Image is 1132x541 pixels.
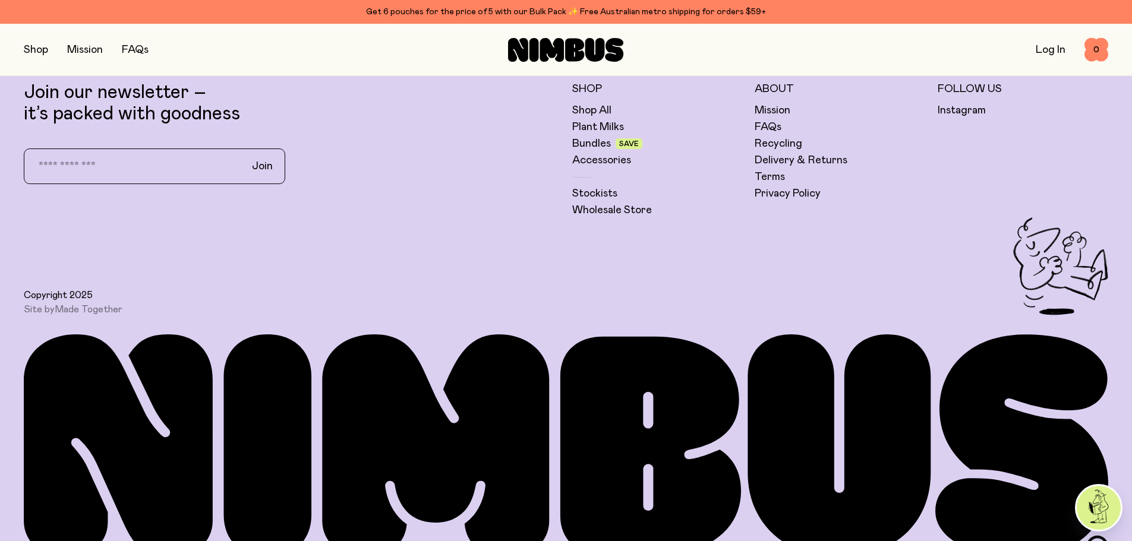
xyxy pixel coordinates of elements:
button: Join [242,154,282,179]
a: Made Together [55,305,122,314]
a: Wholesale Store [572,203,652,217]
h5: Shop [572,82,743,96]
h5: Follow Us [938,82,1109,96]
div: Get 6 pouches for the price of 5 with our Bulk Pack ✨ Free Australian metro shipping for orders $59+ [24,5,1108,19]
a: Shop All [572,103,611,118]
a: Mission [67,45,103,55]
span: Copyright 2025 [24,289,93,301]
a: Accessories [572,153,631,167]
p: Join our newsletter – it’s packed with goodness [24,82,560,125]
a: Bundles [572,137,611,151]
a: Recycling [755,137,802,151]
a: Log In [1036,45,1065,55]
h5: About [755,82,926,96]
a: Plant Milks [572,120,624,134]
a: FAQs [755,120,781,134]
a: Privacy Policy [755,186,821,201]
a: Stockists [572,186,617,201]
img: agent [1077,486,1121,530]
a: Terms [755,170,785,184]
a: Delivery & Returns [755,153,847,167]
a: Mission [755,103,790,118]
button: 0 [1084,38,1108,62]
span: Save [619,140,639,147]
a: FAQs [122,45,149,55]
span: Site by [24,303,122,315]
span: Join [252,159,273,173]
a: Instagram [938,103,986,118]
